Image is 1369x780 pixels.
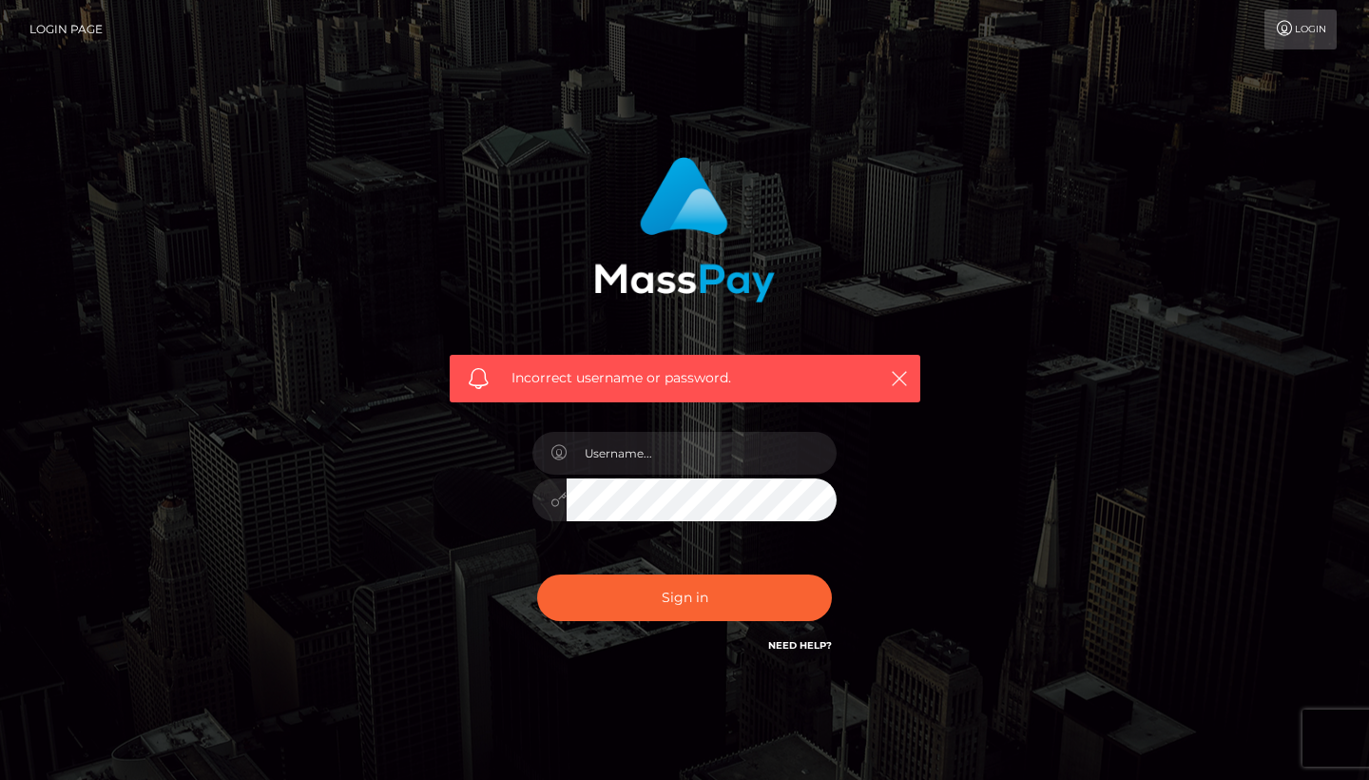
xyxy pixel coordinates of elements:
[537,575,832,621] button: Sign in
[594,157,775,302] img: MassPay Login
[768,639,832,652] a: Need Help?
[1264,10,1337,49] a: Login
[29,10,103,49] a: Login Page
[511,368,858,388] span: Incorrect username or password.
[567,432,837,475] input: Username...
